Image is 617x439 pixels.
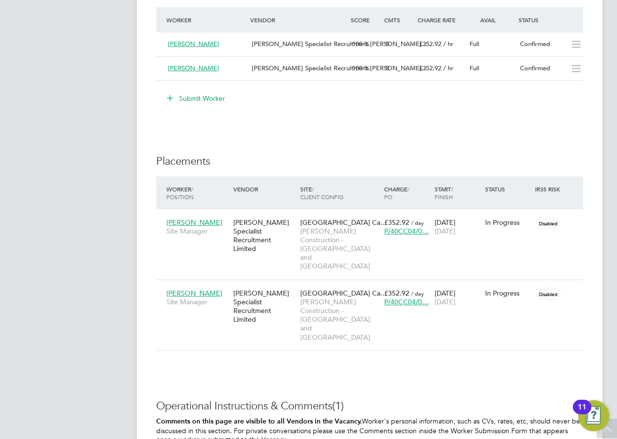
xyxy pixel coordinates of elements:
[432,180,483,205] div: Start
[516,61,567,77] div: Confirmed
[432,284,483,311] div: [DATE]
[300,218,387,227] span: [GEOGRAPHIC_DATA] Ca…
[443,40,454,48] span: / hr
[168,40,219,48] span: [PERSON_NAME]
[419,64,441,72] span: £352.92
[352,40,362,48] span: 100
[485,289,531,298] div: In Progress
[415,11,466,29] div: Charge Rate
[470,64,479,72] span: Full
[419,40,441,48] span: £352.92
[384,227,429,235] span: P/40CC04/0…
[164,180,231,205] div: Worker
[231,284,298,329] div: [PERSON_NAME] Specialist Recruitment Limited
[483,180,533,198] div: Status
[435,227,455,235] span: [DATE]
[300,289,387,298] span: [GEOGRAPHIC_DATA] Ca…
[166,227,228,235] span: Site Manager
[435,185,453,201] span: / Finish
[516,11,583,29] div: Status
[411,290,424,297] span: / day
[156,399,583,413] h3: Operational Instructions & Comments
[470,40,479,48] span: Full
[386,64,389,72] span: 0
[166,185,194,201] span: / Position
[516,36,567,52] div: Confirmed
[466,11,516,29] div: Avail
[432,213,483,240] div: [DATE]
[248,11,348,29] div: Vendor
[231,180,298,198] div: Vendor
[252,40,428,48] span: [PERSON_NAME] Specialist Recruitment [PERSON_NAME]…
[485,218,531,227] div: In Progress
[252,64,428,72] span: [PERSON_NAME] Specialist Recruitment [PERSON_NAME]…
[166,289,222,298] span: [PERSON_NAME]
[384,298,429,306] span: P/40CC04/0…
[382,11,415,29] div: Cmts
[166,298,228,306] span: Site Manager
[384,185,409,201] span: / PO
[156,155,583,169] h3: Placements
[443,64,454,72] span: / hr
[160,91,233,106] button: Submit Worker
[300,185,343,201] span: / Client Config
[166,218,222,227] span: [PERSON_NAME]
[348,11,382,29] div: Score
[164,11,248,29] div: Worker
[578,400,609,431] button: Open Resource Center, 11 new notifications
[535,217,561,230] span: Disabled
[578,407,586,420] div: 11
[411,219,424,226] span: / day
[164,283,583,292] a: [PERSON_NAME]Site Manager[PERSON_NAME] Specialist Recruitment Limited[GEOGRAPHIC_DATA] Ca…[PERSON...
[535,288,561,300] span: Disabled
[352,64,362,72] span: 100
[300,298,379,342] span: [PERSON_NAME] Construction - [GEOGRAPHIC_DATA] and [GEOGRAPHIC_DATA]
[300,227,379,271] span: [PERSON_NAME] Construction - [GEOGRAPHIC_DATA] and [GEOGRAPHIC_DATA]
[533,180,566,198] div: IR35 Risk
[435,298,455,306] span: [DATE]
[164,213,583,221] a: [PERSON_NAME]Site Manager[PERSON_NAME] Specialist Recruitment Limited[GEOGRAPHIC_DATA] Ca…[PERSON...
[382,180,432,205] div: Charge
[298,180,382,205] div: Site
[231,213,298,258] div: [PERSON_NAME] Specialist Recruitment Limited
[384,218,409,227] span: £352.92
[156,417,362,425] b: Comments on this page are visible to all Vendors in the Vacancy.
[386,40,389,48] span: 0
[332,399,344,412] span: (1)
[384,289,409,298] span: £352.92
[168,64,219,72] span: [PERSON_NAME]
